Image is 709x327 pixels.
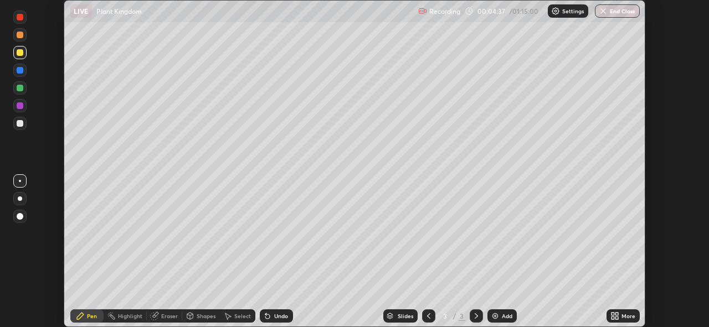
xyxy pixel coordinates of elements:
[502,313,512,319] div: Add
[96,7,142,15] p: Plant Kingdom
[161,313,178,319] div: Eraser
[418,7,427,15] img: recording.375f2c34.svg
[459,311,465,321] div: 3
[87,313,97,319] div: Pen
[197,313,215,319] div: Shapes
[440,313,451,319] div: 3
[491,312,500,320] img: add-slide-button
[621,313,635,319] div: More
[599,7,608,15] img: end-class-cross
[453,313,456,319] div: /
[234,313,251,319] div: Select
[398,313,413,319] div: Slides
[551,7,560,15] img: class-settings-icons
[274,313,288,319] div: Undo
[595,4,640,18] button: End Class
[429,7,460,15] p: Recording
[74,7,89,15] p: LIVE
[562,8,584,14] p: Settings
[118,313,142,319] div: Highlight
